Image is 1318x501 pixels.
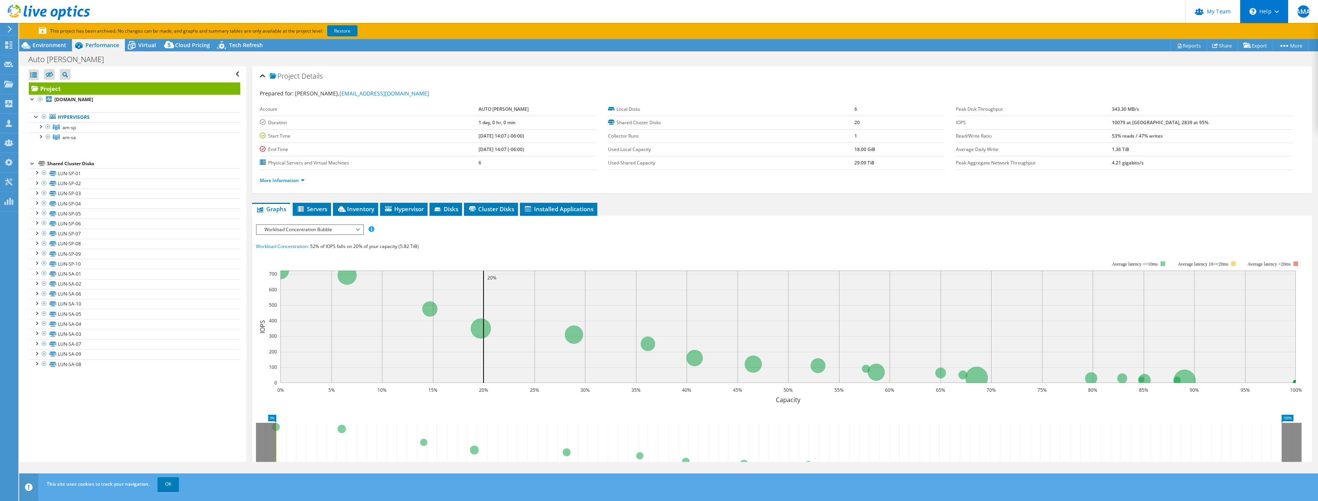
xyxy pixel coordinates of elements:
a: Export [1238,39,1273,51]
b: 6 [479,159,481,166]
label: Average Daily Write [956,146,1111,153]
b: 18.00 GiB [854,146,875,153]
text: 25% [530,387,539,393]
text: 300 [269,333,277,339]
p: This project has been archived. No changes can be made, and graphs and summary tables are only av... [39,27,414,35]
b: 1 [854,133,857,139]
label: Local Disks [608,105,855,113]
a: LUN-SP-01 [29,168,240,178]
span: Disks [433,205,458,213]
span: Details [302,71,323,80]
a: OK [157,477,179,491]
b: 53% reads / 47% writes [1112,133,1163,139]
span: 52% of IOPS falls on 20% of your capacity (5.82 TiB) [310,243,419,250]
a: More [1273,39,1308,51]
text: Average latency >20ms [1248,261,1291,267]
a: LUN-SP-08 [29,239,240,249]
text: 50% [784,387,793,393]
label: Peak Aggregate Network Throughput [956,159,1111,167]
span: Environment [33,41,66,49]
text: 45% [733,387,742,393]
b: 20 [854,119,860,126]
b: [DOMAIN_NAME] [54,96,93,103]
b: 10079 at [GEOGRAPHIC_DATA], 2839 at 95% [1112,119,1208,126]
label: Shared Cluster Disks [608,119,855,126]
text: 100 [269,364,277,370]
a: LUN-SP-02 [29,179,240,189]
svg: \n [1249,8,1256,15]
b: [DATE] 14:07 (-06:00) [479,146,524,153]
a: LUN-SP-07 [29,229,240,239]
a: LUN-SA-09 [29,349,240,359]
b: 1.36 TiB [1112,146,1129,153]
a: LUN-SP-09 [29,249,240,259]
a: LUN-SA-10 [29,299,240,309]
span: [PERSON_NAME], [295,90,429,97]
span: am-sa [62,134,76,141]
label: Peak Disk Throughput [956,105,1111,113]
a: LUN-SA-06 [29,289,240,299]
text: 700 [269,271,277,277]
a: LUN-SP-04 [29,199,240,209]
a: LUN-SA-05 [29,309,240,319]
b: 4.21 gigabits/s [1112,159,1144,166]
text: 75% [1038,387,1047,393]
span: AMA [1297,5,1310,18]
a: LUN-SA-02 [29,279,240,289]
label: Prepared for: [260,90,294,97]
span: Project [270,72,300,80]
span: Workload Concentration Bubble [261,225,359,234]
text: 35% [631,387,641,393]
label: Duration [260,119,479,126]
h1: Auto [PERSON_NAME] [25,55,116,64]
span: Cluster Disks [468,205,514,213]
a: LUN-SA-04 [29,319,240,329]
a: Reports [1170,39,1207,51]
text: 55% [834,387,844,393]
a: More Information [260,177,305,184]
text: 60% [885,387,894,393]
b: 29.09 TiB [854,159,874,166]
tspan: Average latency 10<=20ms [1178,261,1228,267]
label: Used Local Capacity [608,146,855,153]
a: LUN-SP-06 [29,218,240,228]
text: 500 [269,302,277,308]
tspan: Average latency <=10ms [1112,261,1158,267]
text: 95% [1241,387,1250,393]
a: LUN-SA-03 [29,329,240,339]
text: 10% [377,387,387,393]
text: 400 [269,317,277,324]
a: am-sa [29,132,240,142]
a: Restore [327,25,357,36]
text: 20% [487,274,497,281]
span: Tech Refresh [229,41,263,49]
text: 20% [479,387,488,393]
b: 6 [854,106,857,112]
text: 5% [328,387,335,393]
text: 0 [274,379,277,386]
span: Hypervisor [384,205,424,213]
label: Start Time [260,132,479,140]
text: 40% [682,387,691,393]
b: AUTO [PERSON_NAME] [479,106,529,112]
span: Servers [297,205,327,213]
b: [DATE] 14:07 (-06:00) [479,133,524,139]
b: 1 day, 0 hr, 0 min [479,119,516,126]
b: 343.30 MB/s [1112,106,1139,112]
span: Graphs [256,205,286,213]
a: LUN-SP-05 [29,209,240,218]
text: Capacity [776,396,801,404]
a: LUN-SA-07 [29,339,240,349]
text: 0% [277,387,284,393]
text: 90% [1190,387,1199,393]
label: Read/Write Ratio [956,132,1111,140]
text: 80% [1088,387,1097,393]
a: [EMAIL_ADDRESS][DOMAIN_NAME] [339,90,429,97]
span: This site uses cookies to track your navigation. [47,481,149,487]
text: 200 [269,348,277,355]
text: 15% [428,387,438,393]
span: am-sp [62,124,76,131]
label: Account [260,105,479,113]
a: LUN-SP-10 [29,259,240,269]
a: Share [1207,39,1238,51]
